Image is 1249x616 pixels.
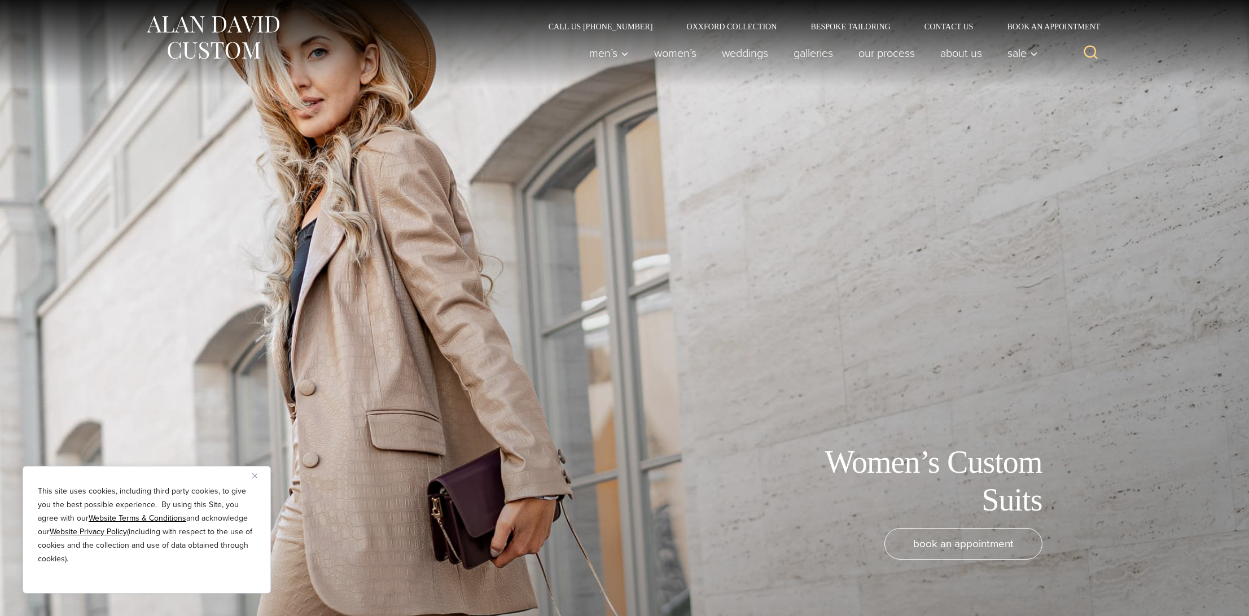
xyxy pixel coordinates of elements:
h1: Women’s Custom Suits [788,443,1042,519]
a: Contact Us [908,23,991,30]
a: Our Process [845,42,927,64]
a: book an appointment [884,528,1042,560]
a: Bespoke Tailoring [794,23,907,30]
a: Book an Appointment [990,23,1104,30]
nav: Secondary Navigation [532,23,1105,30]
button: Close [252,469,266,482]
span: Men’s [589,47,629,59]
a: weddings [709,42,781,64]
a: Galleries [781,42,845,64]
span: book an appointment [913,535,1014,552]
span: Sale [1007,47,1038,59]
a: About Us [927,42,994,64]
button: View Search Form [1077,39,1105,67]
p: This site uses cookies, including third party cookies, to give you the best possible experience. ... [38,485,256,566]
a: Website Privacy Policy [50,526,127,538]
nav: Primary Navigation [576,42,1044,64]
a: Women’s [641,42,709,64]
img: Close [252,473,257,478]
a: Call Us [PHONE_NUMBER] [532,23,670,30]
img: Alan David Custom [145,12,281,63]
a: Website Terms & Conditions [89,512,186,524]
a: Oxxford Collection [669,23,794,30]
